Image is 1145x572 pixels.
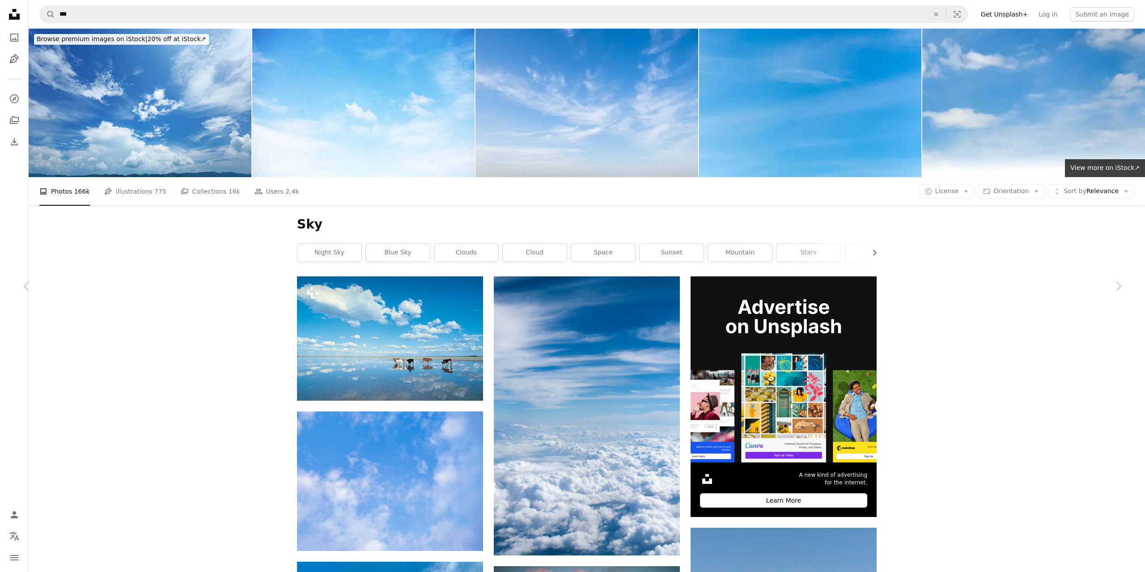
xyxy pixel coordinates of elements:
[181,177,240,206] a: Collections 16k
[5,133,23,151] a: Download History
[252,29,475,177] img: Blue sky background and white clouds soft focus, and copy space
[699,29,922,177] img: Beautiful sky with white cloud. Background
[104,177,166,206] a: Illustrations 775
[366,244,430,262] a: blue sky
[285,186,299,196] span: 2.4k
[1064,187,1086,195] span: Sort by
[978,184,1044,199] button: Orientation
[866,244,877,262] button: scroll list to the right
[708,244,772,262] a: mountain
[776,244,840,262] a: stars
[5,29,23,47] a: Photos
[975,7,1033,21] a: Get Unsplash+
[5,50,23,68] a: Illustrations
[494,411,680,419] a: above-cloud photo of blue skies
[571,244,635,262] a: space
[1070,164,1140,171] span: View more on iStock ↗
[691,276,877,517] a: A new kind of advertisingfor the internet.Learn More
[993,187,1029,195] span: Orientation
[39,5,968,23] form: Find visuals sitewide
[700,472,714,486] img: file-1631306537910-2580a29a3cfcimage
[434,244,498,262] a: clouds
[1033,7,1063,21] a: Log in
[700,493,867,508] div: Learn More
[845,244,909,262] a: galaxy
[5,549,23,567] button: Menu
[29,29,214,50] a: Browse premium images on iStock|20% off at iStock↗
[503,244,567,262] a: cloud
[1091,243,1145,329] a: Next
[37,35,147,42] span: Browse premium images on iStock |
[926,6,946,23] button: Clear
[640,244,704,262] a: sunset
[297,411,483,551] img: blue sky with white clouds
[5,111,23,129] a: Collections
[297,477,483,485] a: blue sky with white clouds
[920,184,975,199] button: License
[799,471,867,487] span: A new kind of advertising for the internet.
[5,506,23,524] a: Log in / Sign up
[935,187,959,195] span: License
[5,527,23,545] button: Language
[254,177,299,206] a: Users 2.4k
[34,34,209,45] div: 20% off at iStock ↗
[154,186,166,196] span: 775
[297,334,483,342] a: a group of cows standing in the middle of a body of water
[494,276,680,555] img: above-cloud photo of blue skies
[1065,159,1145,177] a: View more on iStock↗
[5,90,23,108] a: Explore
[1070,7,1134,21] button: Submit an image
[1048,184,1134,199] button: Sort byRelevance
[29,29,251,177] img: Beautiful summer sky, and silhouettes of mountains on horizon
[691,276,877,462] img: file-1636576776643-80d394b7be57image
[922,29,1145,177] img: Sky Cloud Blue Background Paronama Web Cloudy summer Winter Season Day, Light Beauty Horizon Spri...
[40,6,55,23] button: Search Unsplash
[946,6,968,23] button: Visual search
[297,276,483,401] img: a group of cows standing in the middle of a body of water
[229,186,240,196] span: 16k
[1064,187,1119,196] span: Relevance
[297,216,877,233] h1: Sky
[475,29,698,177] img: Beautiful sky with white clouds
[297,244,361,262] a: night sky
